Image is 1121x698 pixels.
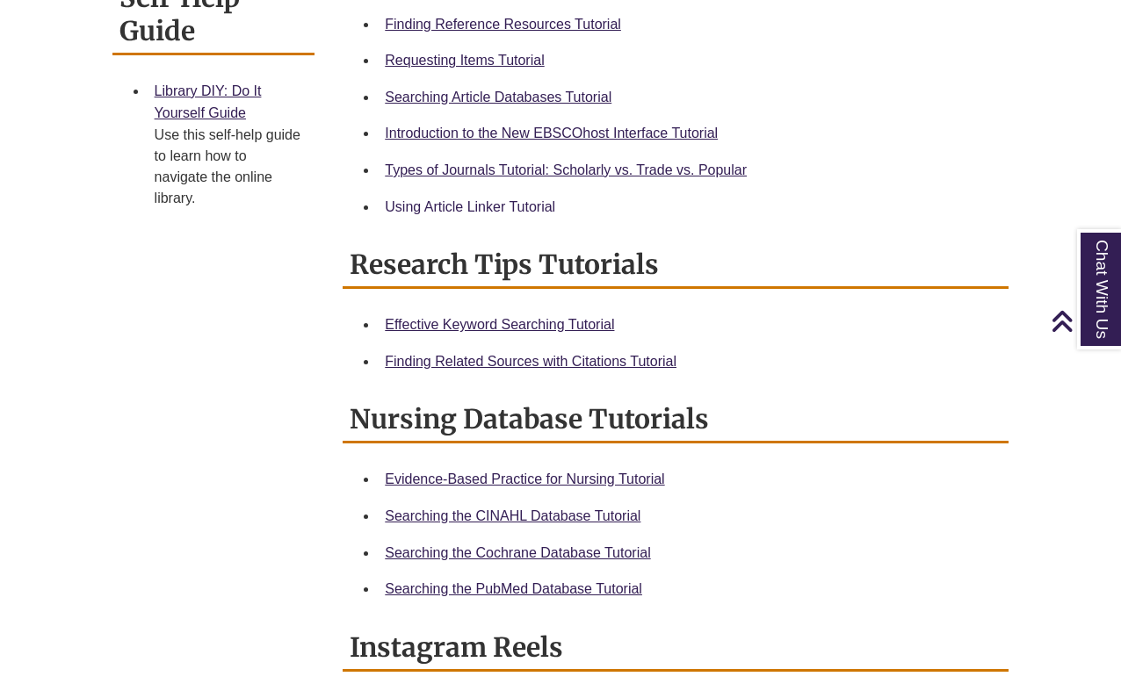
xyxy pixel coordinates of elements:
[343,242,1009,289] h2: Research Tips Tutorials
[385,317,614,332] a: Effective Keyword Searching Tutorial
[385,162,747,177] a: Types of Journals Tutorial: Scholarly vs. Trade vs. Popular
[385,199,555,214] a: Using Article Linker Tutorial
[343,397,1009,443] h2: Nursing Database Tutorials
[385,126,718,140] a: Introduction to the New EBSCOhost Interface Tutorial
[385,581,642,596] a: Searching the PubMed Database Tutorial
[155,125,301,209] div: Use this self-help guide to learn how to navigate the online library.
[385,17,621,32] a: Finding Reference Resources Tutorial
[343,625,1009,672] h2: Instagram Reels
[1051,309,1117,333] a: Back to Top
[155,83,262,121] a: Library DIY: Do It Yourself Guide
[385,471,664,486] a: Evidence-Based Practice for Nursing Tutorial
[385,53,544,68] a: Requesting Items Tutorial
[385,508,640,523] a: Searching the CINAHL Database Tutorial
[385,545,650,560] a: Searching the Cochrane Database Tutorial
[385,354,676,369] a: Finding Related Sources with Citations Tutorial
[385,90,611,104] a: Searching Article Databases Tutorial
